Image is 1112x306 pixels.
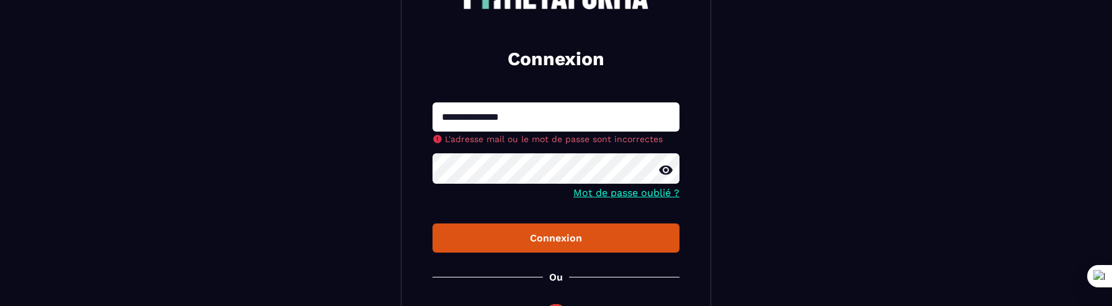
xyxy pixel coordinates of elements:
div: Connexion [442,232,670,244]
button: Connexion [433,223,679,253]
a: Mot de passe oublié ? [573,187,679,199]
span: L'adresse mail ou le mot de passe sont incorrectes [445,134,663,144]
p: Ou [549,271,563,283]
h2: Connexion [447,47,665,71]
